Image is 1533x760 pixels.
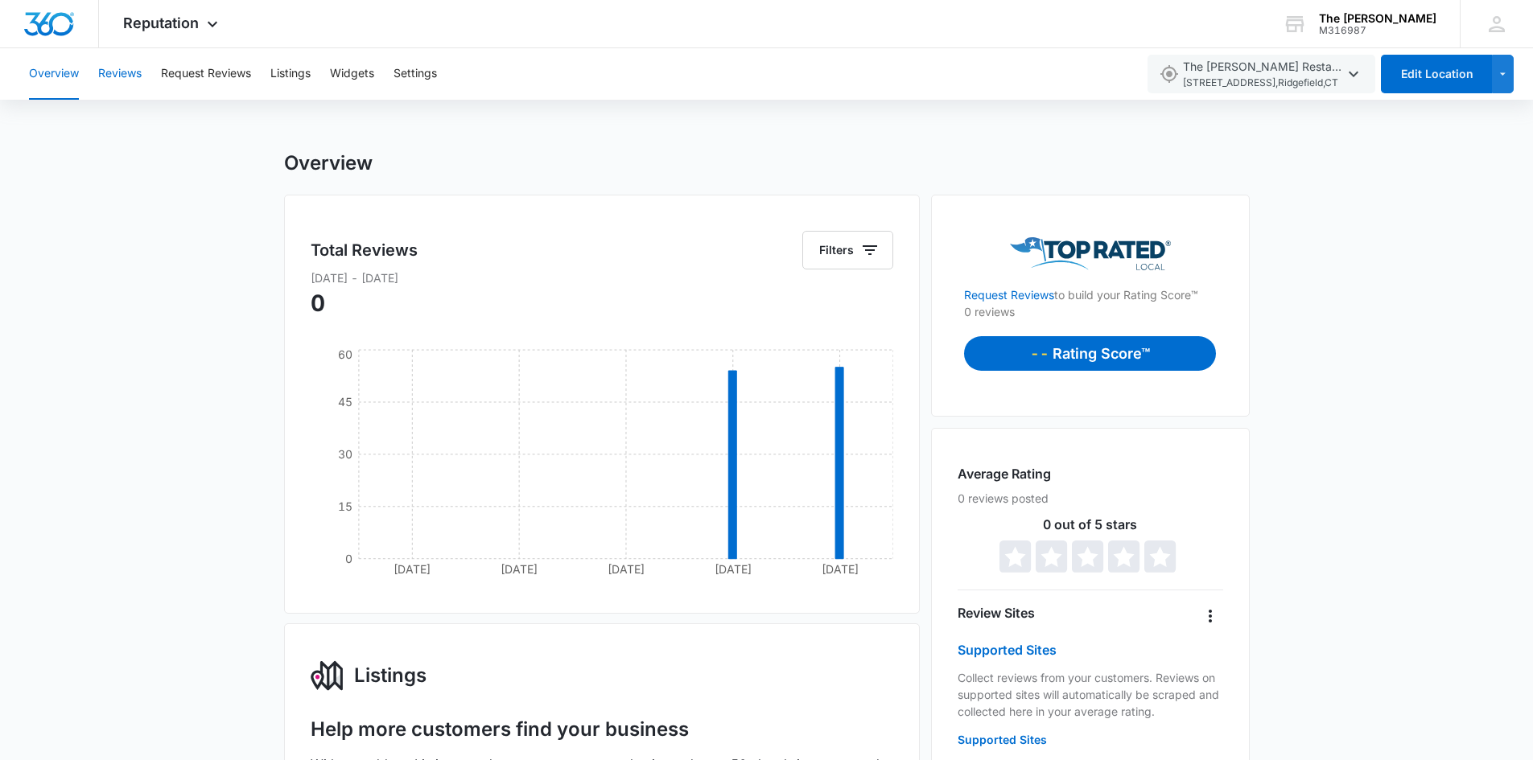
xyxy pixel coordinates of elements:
[98,48,142,100] button: Reviews
[964,288,1054,302] a: Request Reviews
[311,269,894,286] p: [DATE] - [DATE]
[958,603,1035,622] h4: Review Sites
[337,395,352,409] tspan: 45
[958,733,1047,746] a: Supported Sites
[1010,237,1171,270] img: Top Rated Local Logo
[964,303,1216,320] p: 0 reviews
[958,642,1057,658] a: Supported Sites
[1319,12,1436,25] div: account name
[958,518,1222,531] p: 0 out of 5 stars
[311,290,325,317] span: 0
[1183,76,1344,91] span: [STREET_ADDRESS] , Ridgefield , CT
[311,238,418,262] h5: Total Reviews
[344,552,352,565] tspan: 0
[337,499,352,513] tspan: 15
[501,562,538,576] tspan: [DATE]
[354,661,427,690] h3: Listings
[1319,25,1436,36] div: account id
[608,562,645,576] tspan: [DATE]
[337,347,352,361] tspan: 60
[822,562,859,576] tspan: [DATE]
[964,270,1216,303] p: to build your Rating Score™
[715,562,752,576] tspan: [DATE]
[161,48,251,100] button: Request Reviews
[394,562,431,576] tspan: [DATE]
[1148,55,1375,93] button: The [PERSON_NAME] Restaurant[STREET_ADDRESS],Ridgefield,CT
[958,490,1222,507] p: 0 reviews posted
[284,151,373,175] h1: Overview
[311,717,689,742] h1: Help more customers find your business
[123,14,199,31] span: Reputation
[1197,603,1223,629] button: Overflow Menu
[29,48,79,100] button: Overview
[394,48,437,100] button: Settings
[802,231,893,269] button: Filters
[1053,343,1150,364] p: Rating Score™
[958,464,1051,483] h4: Average Rating
[958,669,1222,720] p: Collect reviews from your customers. Reviews on supported sites will automatically be scraped and...
[1030,343,1053,364] p: --
[270,48,311,100] button: Listings
[330,48,374,100] button: Widgets
[337,447,352,461] tspan: 30
[1183,58,1344,91] span: The [PERSON_NAME] Restaurant
[1381,55,1492,93] button: Edit Location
